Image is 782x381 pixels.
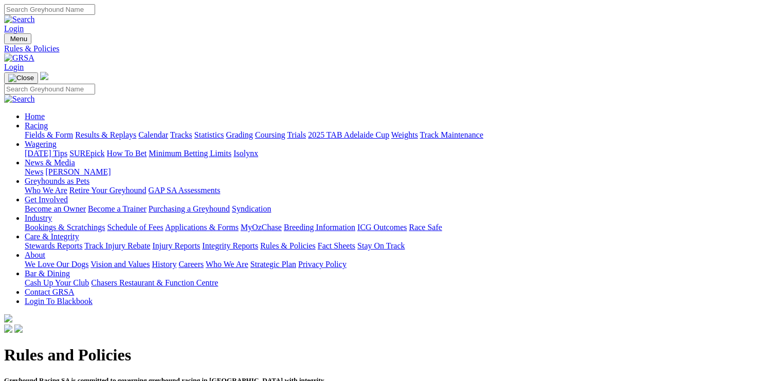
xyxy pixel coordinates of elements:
[25,278,778,288] div: Bar & Dining
[149,186,221,195] a: GAP SA Assessments
[4,44,778,53] a: Rules & Policies
[233,149,258,158] a: Isolynx
[107,223,163,232] a: Schedule of Fees
[206,260,248,269] a: Who We Are
[260,241,316,250] a: Rules & Policies
[391,130,418,139] a: Weights
[25,167,778,177] div: News & Media
[250,260,296,269] a: Strategic Plan
[241,223,282,232] a: MyOzChase
[25,232,79,241] a: Care & Integrity
[25,241,778,251] div: Care & Integrity
[25,140,57,148] a: Wagering
[8,74,34,82] img: Close
[25,297,93,306] a: Login To Blackbook
[4,53,34,63] img: GRSA
[25,241,82,250] a: Stewards Reports
[4,94,35,104] img: Search
[357,241,405,250] a: Stay On Track
[25,204,778,214] div: Get Involved
[232,204,271,213] a: Syndication
[25,177,89,185] a: Greyhounds as Pets
[84,241,150,250] a: Track Injury Rebate
[287,130,306,139] a: Trials
[25,186,778,195] div: Greyhounds as Pets
[45,167,111,176] a: [PERSON_NAME]
[149,204,230,213] a: Purchasing a Greyhound
[149,149,231,158] a: Minimum Betting Limits
[88,204,147,213] a: Become a Trainer
[298,260,347,269] a: Privacy Policy
[4,24,24,33] a: Login
[25,186,67,195] a: Who We Are
[91,278,218,287] a: Chasers Restaurant & Function Centre
[4,33,31,44] button: Toggle navigation
[25,121,48,130] a: Racing
[165,223,239,232] a: Applications & Forms
[25,149,778,158] div: Wagering
[25,204,86,213] a: Become an Owner
[69,149,104,158] a: SUREpick
[25,288,74,296] a: Contact GRSA
[194,130,224,139] a: Statistics
[25,260,778,269] div: About
[40,72,48,80] img: logo-grsa-white.png
[25,130,778,140] div: Racing
[14,325,23,333] img: twitter.svg
[255,130,285,139] a: Coursing
[25,158,75,167] a: News & Media
[308,130,389,139] a: 2025 TAB Adelaide Cup
[152,260,176,269] a: History
[4,314,12,322] img: logo-grsa-white.png
[10,35,27,43] span: Menu
[357,223,407,232] a: ICG Outcomes
[284,223,355,232] a: Breeding Information
[25,149,67,158] a: [DATE] Tips
[4,72,38,84] button: Toggle navigation
[25,269,70,278] a: Bar & Dining
[4,63,24,71] a: Login
[25,223,105,232] a: Bookings & Scratchings
[178,260,204,269] a: Careers
[107,149,147,158] a: How To Bet
[25,112,45,121] a: Home
[318,241,355,250] a: Fact Sheets
[25,214,52,222] a: Industry
[4,346,778,365] h1: Rules and Policies
[138,130,168,139] a: Calendar
[4,15,35,24] img: Search
[90,260,150,269] a: Vision and Values
[25,195,68,204] a: Get Involved
[25,278,89,287] a: Cash Up Your Club
[409,223,442,232] a: Race Safe
[4,325,12,333] img: facebook.svg
[25,223,778,232] div: Industry
[4,84,95,94] input: Search
[69,186,147,195] a: Retire Your Greyhound
[170,130,192,139] a: Tracks
[152,241,200,250] a: Injury Reports
[226,130,253,139] a: Grading
[4,4,95,15] input: Search
[75,130,136,139] a: Results & Replays
[420,130,483,139] a: Track Maintenance
[25,260,88,269] a: We Love Our Dogs
[202,241,258,250] a: Integrity Reports
[25,130,73,139] a: Fields & Form
[25,251,45,259] a: About
[25,167,43,176] a: News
